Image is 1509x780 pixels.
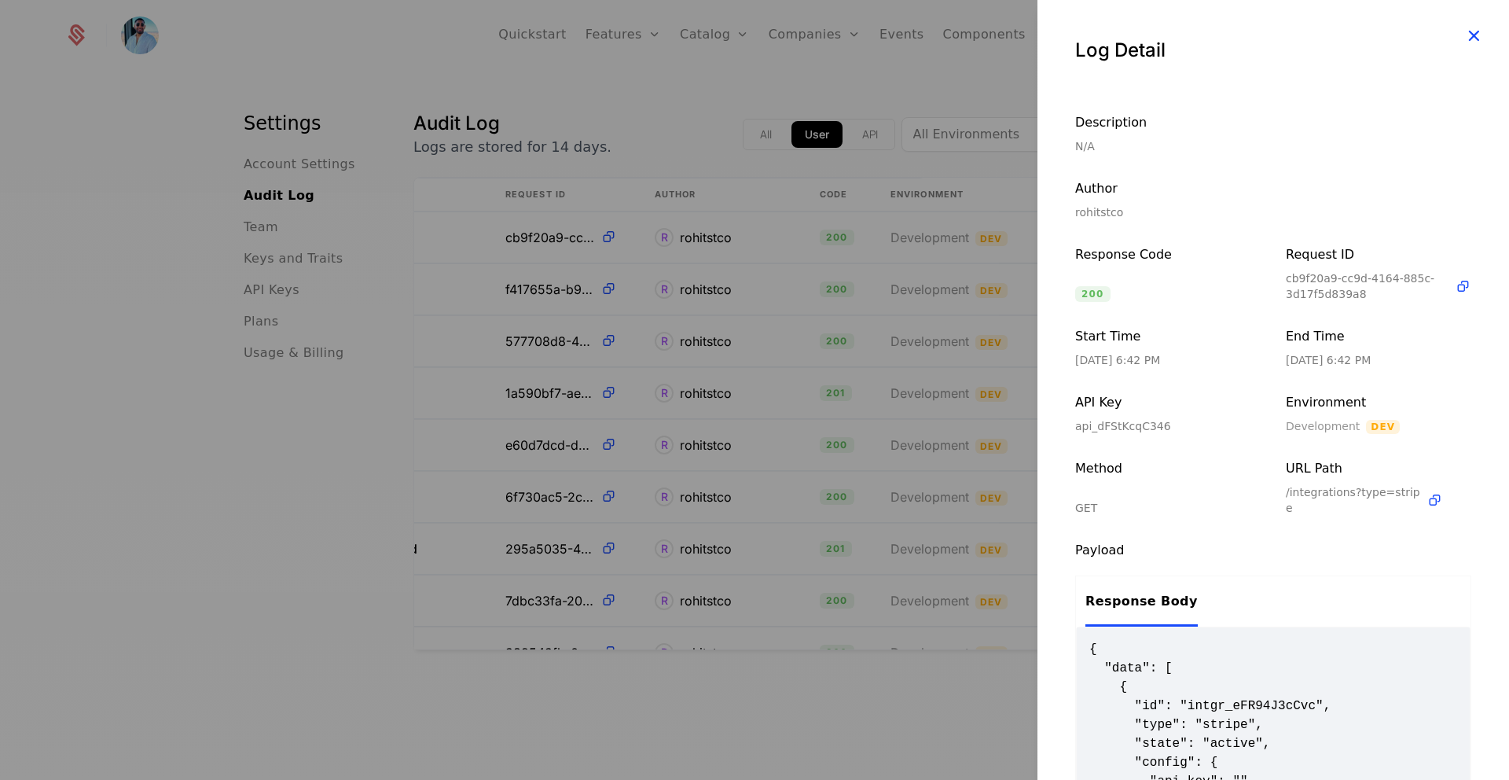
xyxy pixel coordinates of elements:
div: rohitstco [1075,204,1471,220]
div: Environment [1286,393,1471,412]
div: Payload [1075,541,1471,560]
span: /integrations?type=stripe [1286,484,1420,516]
span: Dev [1366,420,1400,434]
span: 200 [1075,286,1111,302]
span: cb9f20a9-cc9d-4164-885c-3d17f5d839a8 [1286,270,1448,302]
div: Author [1075,179,1471,198]
div: [DATE] 6:42 PM [1075,352,1261,368]
div: Start Time [1075,327,1261,346]
div: Request ID [1286,245,1471,264]
div: GET [1075,500,1261,516]
div: URL Path [1286,459,1471,478]
div: API Key [1075,393,1261,412]
div: Description [1075,113,1471,132]
div: Response Body [1085,592,1198,611]
div: Response Code [1075,245,1261,280]
div: api_dFStKcqC346 [1075,418,1261,434]
span: Development [1286,420,1360,432]
div: Method [1075,459,1261,494]
div: [DATE] 6:42 PM [1286,352,1471,368]
div: Log Detail [1075,38,1471,63]
div: End Time [1286,327,1471,346]
span: N/A [1075,138,1095,154]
